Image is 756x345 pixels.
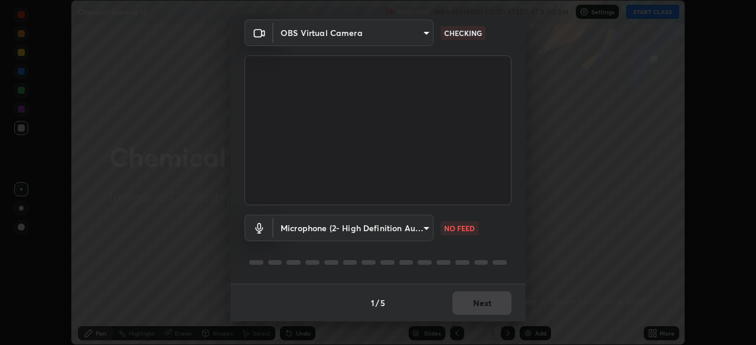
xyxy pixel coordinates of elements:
h4: 1 [371,297,374,309]
div: OBS Virtual Camera [273,19,434,46]
p: NO FEED [444,223,475,234]
div: OBS Virtual Camera [273,215,434,241]
h4: 5 [380,297,385,309]
h4: / [376,297,379,309]
p: CHECKING [444,28,482,38]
